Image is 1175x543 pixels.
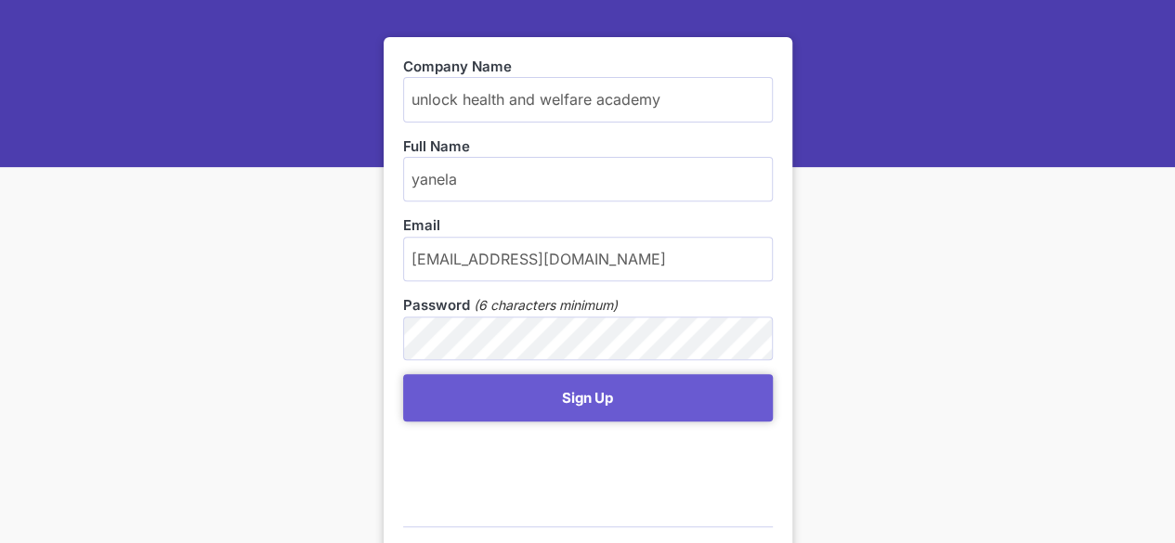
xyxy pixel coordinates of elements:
[403,431,685,503] iframe: reCAPTCHA
[403,374,773,421] button: Sign Up
[403,295,470,316] label: Password
[403,136,773,157] label: Full Name
[1082,450,1153,521] iframe: Drift Widget Chat Controller
[474,295,618,316] em: (6 characters minimum)
[403,215,773,236] label: Email
[403,57,773,77] label: Company Name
